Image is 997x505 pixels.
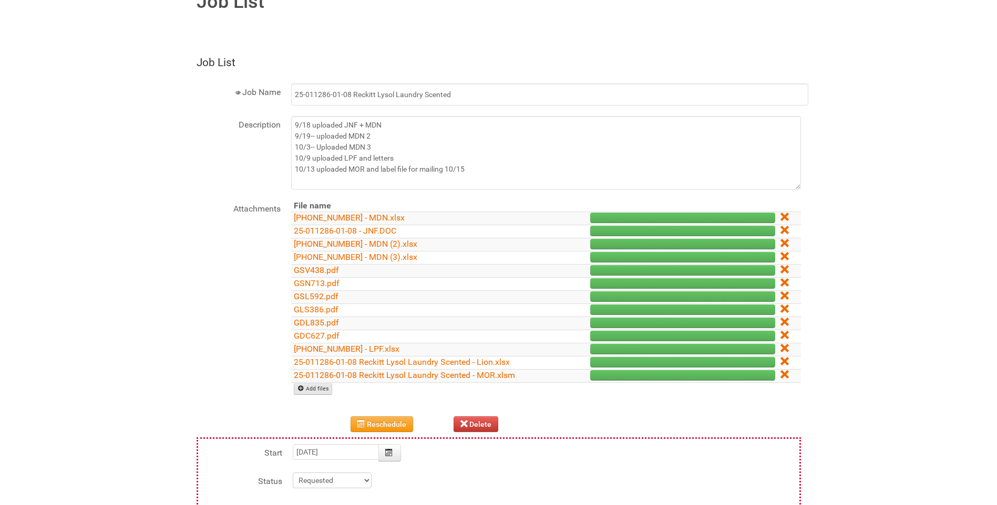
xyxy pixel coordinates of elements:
textarea: 9/18 uploaded JNF + MDN 9/19-- uploaded MDN 2 10/3-- Uploaded MDN 3 10/9 uploaded LPF and letters... [291,116,801,190]
label: Job Name [197,83,281,99]
a: 25-011286-01-08 Reckitt Lysol Laundry Scented - Lion.xlsx [294,357,510,367]
a: 25-011286-01-08 Reckitt Lysol Laundry Scented - MOR.xlsm [294,370,515,380]
a: [PHONE_NUMBER] - MDN (3).xlsx [294,252,417,262]
button: Calendar [378,444,402,461]
label: Start [198,444,282,459]
a: GSL592.pdf [294,291,338,301]
a: [PHONE_NUMBER] - LPF.xlsx [294,344,399,354]
th: File name [291,200,523,212]
button: Delete [454,416,499,432]
a: Add files [294,383,333,395]
button: Reschedule [351,416,413,432]
a: GDC627.pdf [294,331,340,341]
a: GSN713.pdf [294,278,340,288]
label: Description [197,116,281,131]
a: GDL835.pdf [294,318,339,328]
label: Attachments [197,200,281,215]
a: [PHONE_NUMBER] - MDN.xlsx [294,213,405,223]
label: Status [198,472,282,488]
a: GLS386.pdf [294,304,338,314]
legend: Job List [197,55,801,71]
a: GSV438.pdf [294,265,339,275]
a: 25-011286-01-08 - JNF.DOC [294,226,396,236]
a: [PHONE_NUMBER] - MDN (2).xlsx [294,239,417,249]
